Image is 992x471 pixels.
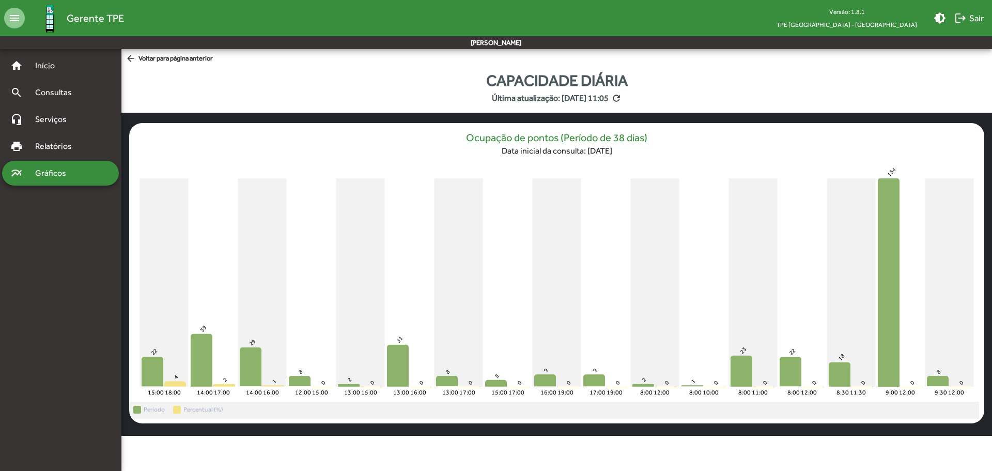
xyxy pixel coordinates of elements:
text: 0 [418,379,425,386]
text: 1 [690,378,696,385]
path: 13:00 16:00 Percentual (%) 0 [410,387,431,387]
mat-icon: print [10,140,23,153]
span: Relatórios [29,140,85,153]
span: TPE [GEOGRAPHIC_DATA] - [GEOGRAPHIC_DATA] [768,18,925,31]
span: Gerente TPE [67,10,124,26]
text: 16:00 19:00 [540,389,574,396]
mat-icon: menu [4,8,25,28]
text: 14:00 16:00 [246,389,279,396]
path: 12:00 15:00 Período 8 [289,376,311,386]
text: 0 [712,379,719,386]
text: 8:00 11:00 [738,389,768,396]
mat-icon: arrow_back [126,53,138,65]
span: Período [133,407,165,415]
text: 2 [641,376,647,383]
path: 17:00 19:00 Percentual (%) 0 [606,387,628,387]
path: 14:00 16:00 Período 29 [240,347,261,386]
text: 13:00 17:00 [442,389,475,396]
path: 13:00 17:00 Período 8 [436,376,458,386]
text: 1 [271,378,277,385]
path: 16:00 19:00 Período 9 [534,375,556,387]
text: 0 [369,379,376,386]
path: 12:00 15:00 Percentual (%) 0 [312,387,333,387]
path: 13:00 17:00 Percentual (%) 0 [459,387,481,387]
path: 8:00 11:00 Percentual (%) 0 [753,387,775,387]
button: Sair [950,9,988,27]
path: 17:00 19:00 Período 9 [583,375,605,387]
path: 15:00 18:00 Período 22 [142,357,163,387]
path: 15:00 17:00 Período 5 [485,380,507,387]
path: 8:00 10:00 Período 1 [681,385,703,386]
text: 5 [493,373,500,379]
text: 0 [860,379,866,386]
span: Percentual (%) [173,407,223,415]
text: 9:30 12:00 [935,389,964,396]
text: 0 [762,379,768,386]
mat-icon: brightness_medium [934,12,946,24]
img: Logo [33,2,67,35]
path: 8:00 11:00 Período 23 [731,356,752,387]
text: 0 [516,379,523,386]
text: 0 [663,379,670,386]
path: 13:00 15:00 Período 2 [338,384,360,387]
path: 9:00 12:00 Período 154 [878,178,900,387]
text: 12:00 15:00 [295,389,328,396]
text: 15:00 18:00 [148,389,181,396]
path: 8:30 11:30 Período 18 [829,362,850,387]
mat-icon: search [10,86,23,99]
text: 29 [248,338,257,346]
path: 15:00 17:00 Percentual (%) 0 [508,387,530,387]
text: 14:00 17:00 [197,389,230,396]
path: 9:00 12:00 Percentual (%) 0 [901,387,922,387]
a: Gerente TPE [25,2,124,35]
mat-icon: headset_mic [10,113,23,126]
span: Período [144,406,165,414]
path: 13:00 15:00 Percentual (%) 0 [361,387,382,387]
text: 2 [222,376,228,383]
text: 0 [467,379,474,386]
path: 8:30 11:30 Percentual (%) 0 [851,387,873,387]
path: 13:00 16:00 Período 31 [387,345,409,387]
text: 13:00 15:00 [344,389,377,396]
path: 14:00 16:00 Percentual (%) 1 [262,385,284,386]
text: 17:00 19:00 [590,389,623,396]
text: 0 [958,379,965,386]
text: 0 [320,379,327,386]
path: 8:00 12:00 Percentual (%) 0 [802,387,824,387]
text: 22 [150,347,159,356]
text: 31 [395,335,404,344]
text: 8:00 12:00 [640,389,670,396]
text: 9:00 12:00 [886,389,915,396]
text: 9 [542,367,549,374]
mat-icon: home [10,59,23,72]
text: 8 [444,369,451,375]
text: 8 [297,369,304,375]
strong: Última atualização: [DATE] 11:05 [492,92,609,104]
mat-icon: refresh [611,93,622,103]
text: 9 [592,367,598,374]
span: Gráficos [29,167,80,179]
path: 16:00 19:00 Percentual (%) 0 [557,387,579,387]
text: 18 [837,353,846,361]
text: 8:00 12:00 [787,389,817,396]
text: 4 [173,374,179,381]
path: 9:30 12:00 Período 8 [927,376,949,386]
div: Capacidade diária [486,69,628,92]
text: 13:00 16:00 [393,389,426,396]
text: 154 [886,166,897,177]
text: 2 [346,376,353,383]
text: 8 [935,369,942,375]
text: 39 [199,324,208,333]
path: 8:00 10:00 Percentual (%) 0 [704,387,726,387]
div: Versão: 1.8.1 [768,5,925,18]
path: 9:30 12:00 Percentual (%) 0 [950,387,971,387]
path: 8:00 12:00 Percentual (%) 0 [655,387,677,387]
text: 8:00 10:00 [689,389,719,396]
path: 8:00 12:00 Período 2 [632,384,654,387]
text: 15:00 17:00 [491,389,524,396]
span: Voltar para página anterior [126,53,213,65]
span: Serviços [29,113,81,126]
path: 14:00 17:00 Percentual (%) 2 [213,384,235,387]
path: 15:00 18:00 Percentual (%) 4 [164,382,186,387]
mat-icon: multiline_chart [10,167,23,179]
